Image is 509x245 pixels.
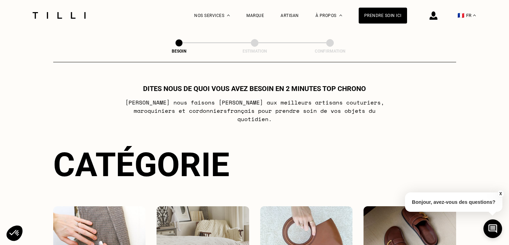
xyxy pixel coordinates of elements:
[144,49,214,54] div: Besoin
[473,15,476,16] img: menu déroulant
[458,12,464,19] span: 🇫🇷
[295,49,365,54] div: Confirmation
[53,145,456,184] div: Catégorie
[497,190,504,198] button: X
[143,84,366,93] h1: Dites nous de quoi vous avez besoin en 2 minutes top chrono
[405,192,502,212] p: Bonjour, avez-vous des questions?
[30,12,88,19] img: Logo du service de couturière Tilli
[117,98,392,123] p: [PERSON_NAME] nous faisons [PERSON_NAME] aux meilleurs artisans couturiers , maroquiniers et cord...
[281,13,299,18] a: Artisan
[359,8,407,24] a: Prendre soin ici
[220,49,289,54] div: Estimation
[339,15,342,16] img: Menu déroulant à propos
[246,13,264,18] a: Marque
[227,15,230,16] img: Menu déroulant
[430,11,437,20] img: icône connexion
